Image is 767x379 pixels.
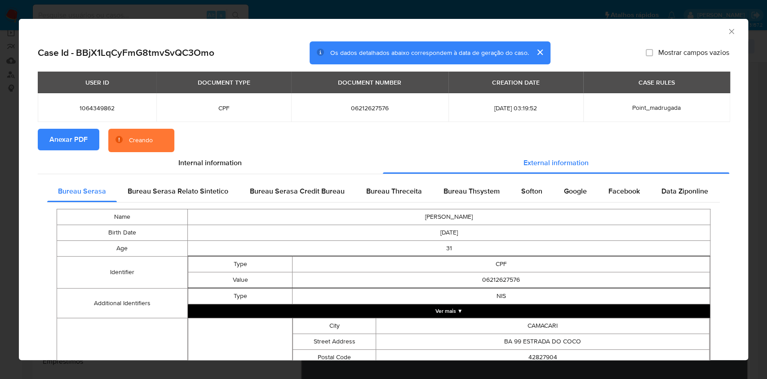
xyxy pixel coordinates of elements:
span: Data Ziponline [661,186,708,196]
td: NIS [293,289,710,304]
span: Softon [521,186,542,196]
td: Identifier [57,257,188,289]
td: Value [188,272,292,288]
div: CREATION DATE [487,75,545,90]
span: Bureau Serasa Relato Sintetico [128,186,228,196]
span: Internal information [178,158,242,168]
span: Bureau Serasa Credit Bureau [250,186,345,196]
td: Additional Identifiers [57,289,188,318]
td: CPF [293,257,710,272]
td: Name [57,209,188,225]
td: City [293,318,376,334]
td: Street Address [293,334,376,350]
div: DOCUMENT NUMBER [333,75,407,90]
input: Mostrar campos vazios [646,49,653,56]
span: External information [523,158,589,168]
div: Creando [129,136,153,145]
span: Facebook [608,186,640,196]
td: [PERSON_NAME] [187,209,710,225]
div: Detailed external info [47,180,720,202]
td: [DATE] [187,225,710,241]
td: CAMACARI [376,318,709,334]
span: Bureau Threceita [366,186,422,196]
span: Google [564,186,587,196]
div: DOCUMENT TYPE [192,75,255,90]
td: 06212627576 [293,272,710,288]
span: Mostrar campos vazios [658,48,729,57]
td: Age [57,241,188,257]
td: BA 99 ESTRADA DO COCO [376,334,709,350]
button: Fechar a janela [727,27,735,35]
span: CPF [167,104,280,112]
span: [DATE] 03:19:52 [459,104,572,112]
div: USER ID [80,75,115,90]
span: 1064349862 [49,104,146,112]
span: Bureau Serasa [58,186,106,196]
h2: Case Id - BBjX1LqCyFmG8tmvSvQC3Omo [38,47,214,59]
td: 42827904 [376,350,709,365]
div: CASE RULES [633,75,680,90]
div: Detailed info [38,152,729,174]
div: closure-recommendation-modal [19,19,748,360]
span: Anexar PDF [49,130,88,149]
td: Postal Code [293,350,376,365]
button: Expand array [188,304,710,318]
span: Bureau Thsystem [443,186,500,196]
button: cerrar [529,41,550,63]
td: Type [188,257,292,272]
td: Birth Date [57,225,188,241]
span: Point_madrugada [632,103,681,112]
td: Type [188,289,292,304]
span: Os dados detalhados abaixo correspondem à data de geração do caso. [330,48,529,57]
td: 31 [187,241,710,257]
span: 06212627576 [302,104,438,112]
button: Anexar PDF [38,129,99,150]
